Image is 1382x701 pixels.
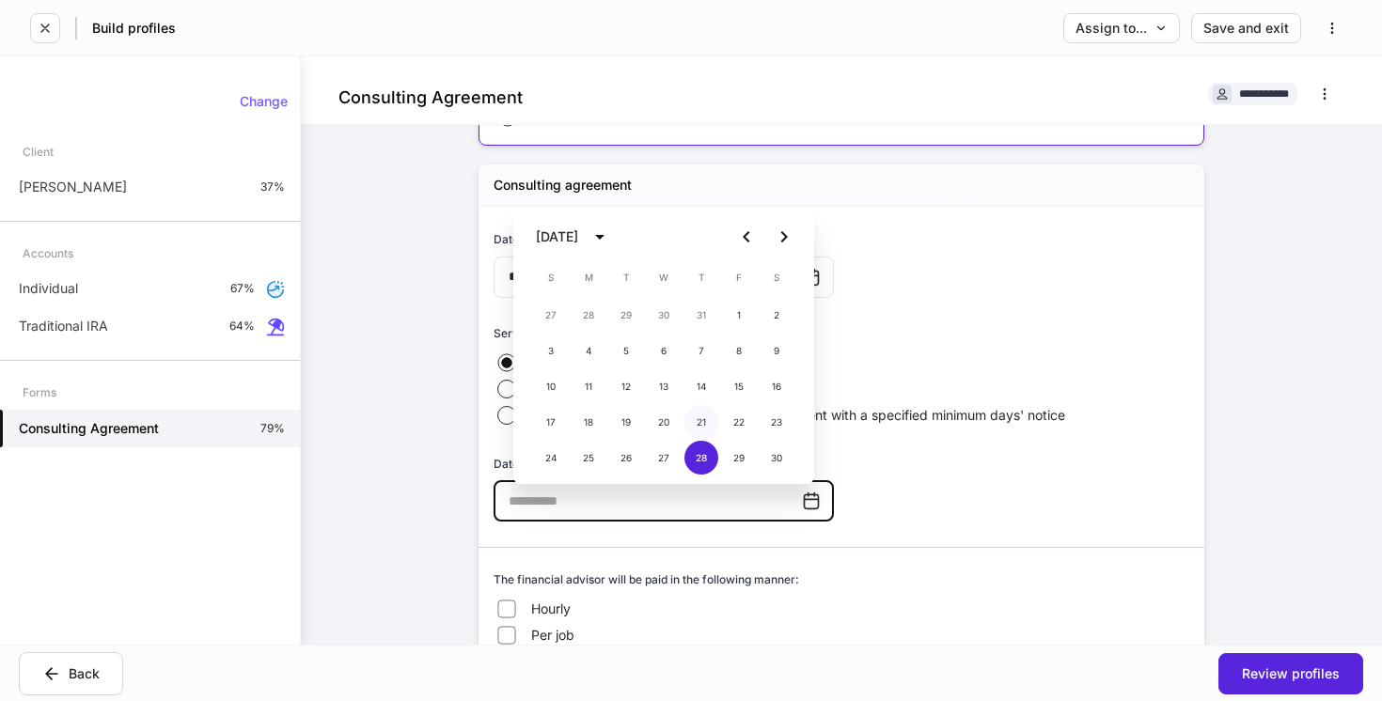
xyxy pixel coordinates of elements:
span: Friday [722,258,756,296]
button: 19 [609,405,643,439]
h4: Consulting Agreement [338,86,523,109]
p: 67% [230,281,255,296]
p: 37% [260,179,285,195]
button: 16 [760,369,793,403]
button: Change [228,86,300,117]
span: Wednesday [647,258,681,296]
button: 10 [534,369,568,403]
p: 64% [229,319,255,334]
h6: Date [494,454,527,473]
h6: Date services will start [494,229,623,248]
button: 6 [647,334,681,367]
button: 30 [647,298,681,332]
button: 31 [534,476,568,510]
button: 23 [760,405,793,439]
button: 3 [647,476,681,510]
button: 31 [684,298,718,332]
h5: Build profiles [92,19,176,38]
button: Back [19,652,123,695]
h6: The financial advisor will be paid in the following manner: [494,570,799,588]
button: 28 [572,298,605,332]
button: 2 [760,298,793,332]
button: 26 [609,441,643,475]
button: Previous month [728,218,765,256]
button: 13 [647,369,681,403]
button: 30 [760,441,793,475]
div: Review profiles [1242,667,1340,680]
div: [DATE] [536,227,578,246]
button: 12 [609,369,643,403]
div: Forms [23,376,56,409]
button: 4 [684,476,718,510]
span: Saturday [760,258,793,296]
button: 24 [534,441,568,475]
div: Assign to... [1076,22,1168,35]
p: 79% [260,421,285,436]
button: 3 [534,334,568,367]
button: 4 [572,334,605,367]
button: 2 [609,476,643,510]
button: 14 [684,369,718,403]
button: 27 [647,441,681,475]
div: Save and exit [1203,22,1289,35]
div: Change [240,95,288,108]
button: Save and exit [1191,13,1301,43]
span: Hourly [531,600,571,618]
span: Per job [531,626,574,645]
button: 18 [572,405,605,439]
button: Next month [765,218,803,256]
button: 7 [684,334,718,367]
button: 28 [684,441,718,475]
span: Thursday [684,258,718,296]
span: Monday [572,258,605,296]
button: 9 [760,334,793,367]
p: Traditional IRA [19,317,108,335]
button: 27 [534,298,568,332]
button: 8 [722,334,756,367]
button: 5 [722,476,756,510]
button: 1 [572,476,605,510]
div: Back [42,664,100,683]
p: Individual [19,279,78,298]
button: 5 [609,334,643,367]
button: 29 [609,298,643,332]
button: 20 [647,405,681,439]
span: Tuesday [609,258,643,296]
div: Accounts [23,237,73,270]
button: 6 [760,476,793,510]
button: 15 [722,369,756,403]
button: Assign to... [1063,13,1180,43]
h5: Consulting agreement [494,176,632,195]
button: 1 [722,298,756,332]
p: [PERSON_NAME] [19,178,127,196]
h5: Consulting Agreement [19,419,159,438]
button: Review profiles [1218,653,1363,694]
span: Sunday [534,258,568,296]
button: 21 [684,405,718,439]
button: 22 [722,405,756,439]
button: calendar view is open, switch to year view [584,221,616,253]
button: 11 [572,369,605,403]
button: 29 [722,441,756,475]
button: 25 [572,441,605,475]
h6: Services will end [494,323,592,342]
div: Client [23,135,54,168]
button: 17 [534,405,568,439]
